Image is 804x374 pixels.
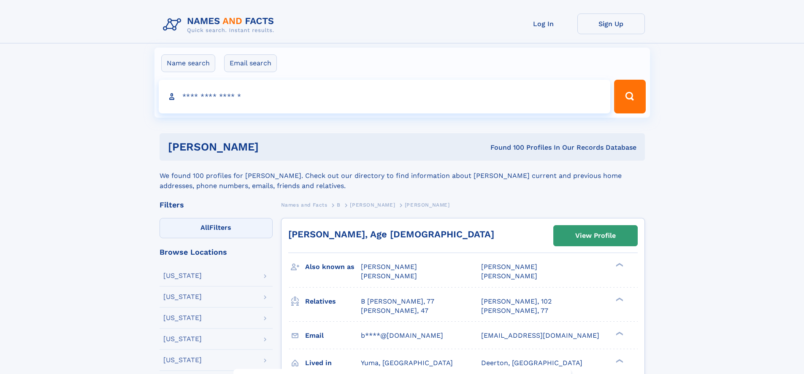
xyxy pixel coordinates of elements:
div: [US_STATE] [163,315,202,321]
div: [US_STATE] [163,336,202,342]
span: [PERSON_NAME] [361,272,417,280]
div: We found 100 profiles for [PERSON_NAME]. Check out our directory to find information about [PERSO... [160,161,645,191]
span: [EMAIL_ADDRESS][DOMAIN_NAME] [481,331,599,339]
a: B [337,199,341,210]
label: Email search [224,54,277,72]
div: [US_STATE] [163,272,202,279]
div: [US_STATE] [163,357,202,363]
div: Browse Locations [160,248,273,256]
div: Filters [160,201,273,209]
a: [PERSON_NAME], 102 [481,297,552,306]
input: search input [159,80,611,113]
span: B [337,202,341,208]
h3: Also known as [305,260,361,274]
span: [PERSON_NAME] [481,272,537,280]
h3: Lived in [305,356,361,370]
div: Found 100 Profiles In Our Records Database [374,143,636,152]
div: ❯ [614,262,624,268]
a: Names and Facts [281,199,328,210]
a: Sign Up [577,13,645,34]
span: [PERSON_NAME] [405,202,450,208]
a: [PERSON_NAME], 77 [481,306,548,315]
a: View Profile [554,226,637,246]
span: [PERSON_NAME] [350,202,395,208]
a: [PERSON_NAME], Age [DEMOGRAPHIC_DATA] [288,229,494,239]
span: [PERSON_NAME] [481,263,537,271]
img: Logo Names and Facts [160,13,281,36]
h3: Email [305,328,361,343]
h3: Relatives [305,294,361,309]
span: Yuma, [GEOGRAPHIC_DATA] [361,359,453,367]
label: Filters [160,218,273,238]
a: [PERSON_NAME] [350,199,395,210]
div: View Profile [575,226,616,245]
div: ❯ [614,331,624,336]
a: [PERSON_NAME], 47 [361,306,428,315]
a: Log In [510,13,577,34]
div: [US_STATE] [163,293,202,300]
a: B [PERSON_NAME], 77 [361,297,434,306]
div: ❯ [614,296,624,302]
span: [PERSON_NAME] [361,263,417,271]
span: All [200,223,209,231]
span: Deerton, [GEOGRAPHIC_DATA] [481,359,582,367]
h1: [PERSON_NAME] [168,142,375,152]
label: Name search [161,54,215,72]
div: ❯ [614,358,624,363]
button: Search Button [614,80,645,113]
